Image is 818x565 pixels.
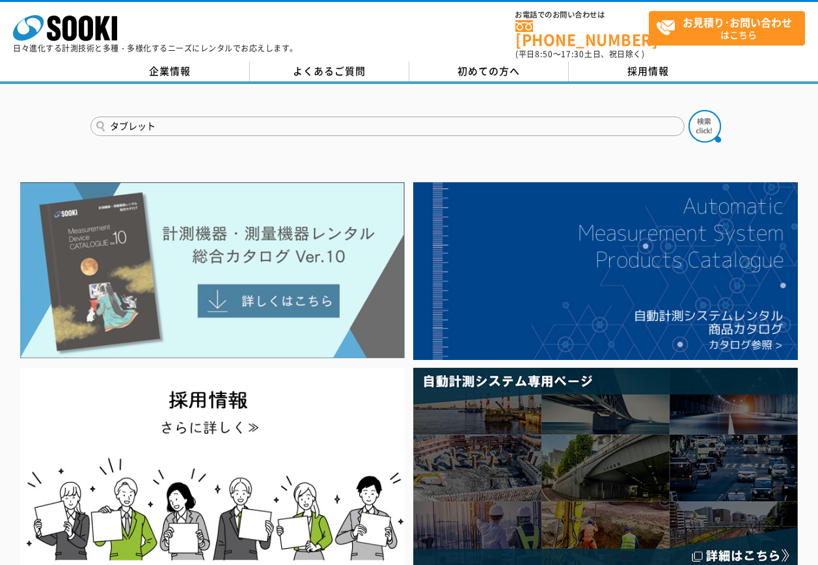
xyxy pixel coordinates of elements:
img: Catalog Ver10 [20,182,405,359]
strong: お見積り･お問い合わせ [683,14,792,30]
img: btn_search.png [688,110,721,143]
span: お電話でのお問い合わせは [515,11,649,19]
a: お見積り･お問い合わせはこちら [649,11,805,46]
a: よくあるご質問 [250,62,409,81]
img: 自動計測システムカタログ [413,182,798,360]
a: 初めての方へ [409,62,569,81]
span: 8:50 [535,48,553,60]
a: 企業情報 [90,62,250,81]
span: はこちら [656,12,804,44]
a: [PHONE_NUMBER] [515,20,649,47]
p: 日々進化する計測技術と多種・多様化するニーズにレンタルでお応えします。 [13,44,298,52]
span: 初めての方へ [457,64,520,78]
span: 17:30 [561,48,584,60]
input: 商品名、型式、NETIS番号を入力してください [90,117,685,136]
a: 採用情報 [569,62,728,81]
span: (平日 ～ 土日、祝日除く) [515,48,644,60]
